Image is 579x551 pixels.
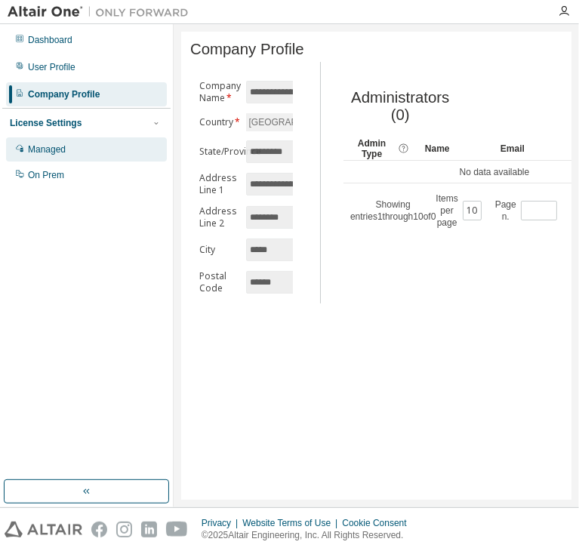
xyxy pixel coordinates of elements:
label: City [199,244,237,256]
p: © 2025 Altair Engineering, Inc. All Rights Reserved. [202,529,416,542]
div: Company Profile [28,88,100,100]
span: Showing entries 1 through 10 of 0 [350,199,436,222]
img: facebook.svg [91,522,107,537]
span: Items per page [436,192,481,229]
div: On Prem [28,169,64,181]
div: User Profile [28,61,75,73]
div: Email [500,137,564,161]
div: Website Terms of Use [242,517,342,529]
div: [GEOGRAPHIC_DATA] [246,113,348,131]
span: Page n. [495,199,557,223]
button: 10 [467,205,478,217]
div: Managed [28,143,66,155]
div: [GEOGRAPHIC_DATA] [247,114,346,131]
img: youtube.svg [166,522,188,537]
label: Address Line 2 [199,205,237,229]
div: Dashboard [28,34,72,46]
div: License Settings [10,117,82,129]
img: altair_logo.svg [5,522,82,537]
label: Postal Code [199,270,237,294]
img: instagram.svg [116,522,132,537]
img: Altair One [8,5,196,20]
label: Address Line 1 [199,172,237,196]
div: Name [425,137,488,161]
div: Cookie Consent [342,517,415,529]
label: State/Province [199,146,237,158]
span: Admin Type [350,138,394,159]
div: Privacy [202,517,242,529]
label: Country [199,116,237,128]
label: Company Name [199,80,237,104]
span: Company Profile [190,41,304,58]
img: linkedin.svg [141,522,157,537]
span: Administrators (0) [343,89,457,124]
